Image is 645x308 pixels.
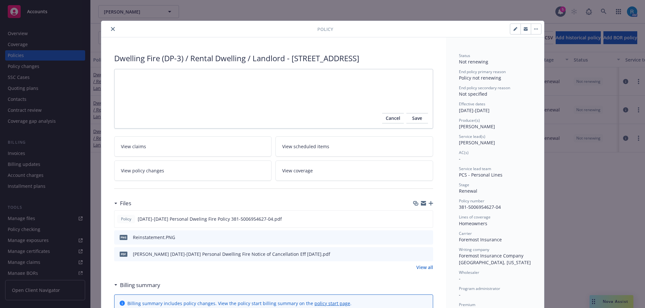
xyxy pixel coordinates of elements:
span: View coverage [282,167,313,174]
span: [PERSON_NAME] [459,123,495,130]
div: Reinstatement.PNG [133,234,175,241]
div: [DATE] - [DATE] [459,101,531,113]
span: Foremost Insurance [459,236,502,243]
span: Service lead(s) [459,134,485,139]
div: Homeowners [459,220,531,227]
span: View claims [121,143,146,150]
span: AC(s) [459,150,469,155]
button: preview file [425,234,431,241]
span: Program administrator [459,286,500,291]
span: Policy [120,216,133,222]
h3: Files [120,199,131,207]
button: download file [414,251,420,257]
button: download file [414,234,420,241]
span: pdf [120,252,127,256]
span: Status [459,53,470,58]
span: Policy [317,26,333,33]
span: Writing company [459,247,489,252]
span: View scheduled items [282,143,329,150]
div: Billing summary [114,281,160,289]
a: View all [416,264,433,271]
span: View policy changes [121,167,164,174]
span: Not specified [459,91,487,97]
div: [PERSON_NAME] [DATE]-[DATE] Personal Dwelling Fire Notice of Cancellation Eff [DATE].pdf [133,251,330,257]
a: View scheduled items [275,136,433,157]
span: Save [412,113,422,123]
span: Lines of coverage [459,214,491,220]
span: Carrier [459,231,472,236]
div: Dwelling Fire (DP-3) / Rental Dwelling / Landlord - [STREET_ADDRESS] [114,53,433,64]
button: download file [414,216,419,222]
div: Files [114,199,131,207]
button: preview file [424,216,430,222]
span: Effective dates [459,101,485,107]
button: Save [406,113,428,123]
div: Billing summary includes policy changes. View the policy start billing summary on the . [127,300,352,307]
span: - [459,156,461,162]
span: - [459,292,461,298]
span: 381-5006954627-04 [459,204,501,210]
button: Cancel [382,113,404,123]
a: View policy changes [114,160,272,181]
span: PNG [120,235,127,240]
button: close [109,25,117,33]
span: Wholesaler [459,270,479,275]
span: Stage [459,182,469,188]
span: PCS - Personal Lines [459,172,502,178]
a: View claims [114,136,272,157]
span: Policy number [459,198,484,204]
a: View coverage [275,160,433,181]
span: Policy not renewing [459,75,501,81]
span: Not renewing [459,59,488,65]
span: [DATE]-[DATE] Personal Dweling Fire Policy 381-5006954627-04.pdf [138,216,282,222]
span: Foremost Insurance Company [GEOGRAPHIC_DATA], [US_STATE] [459,253,531,265]
span: Premium [459,302,475,307]
button: preview file [425,251,431,257]
span: Renewal [459,188,477,194]
span: Producer(s) [459,118,480,123]
span: Cancel [386,113,400,123]
a: policy start page [314,300,350,306]
span: Service lead team [459,166,491,171]
span: End policy primary reason [459,69,506,74]
span: - [459,275,461,282]
span: End policy secondary reason [459,85,510,91]
h3: Billing summary [120,281,160,289]
span: [PERSON_NAME] [459,140,495,146]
